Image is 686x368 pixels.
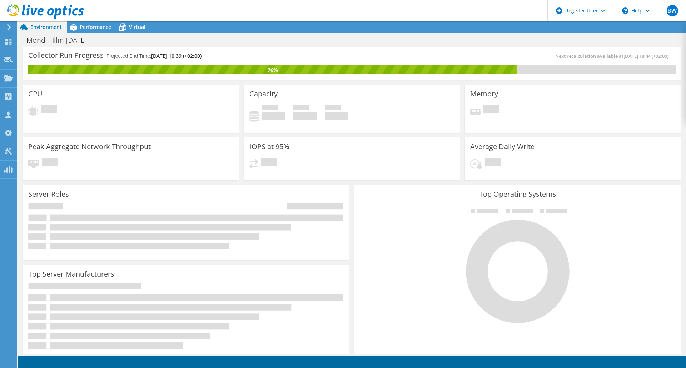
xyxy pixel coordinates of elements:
[249,143,289,151] h3: IOPS at 95%
[293,105,309,112] span: Free
[249,90,278,98] h3: Capacity
[555,53,672,59] span: Next recalculation available at
[483,105,499,115] span: Pending
[623,53,668,59] span: [DATE] 18:44 (+02:00)
[151,52,202,59] span: [DATE] 10:39 (+02:00)
[667,5,678,16] span: BW
[470,90,498,98] h3: Memory
[262,112,285,120] h4: 0 GiB
[41,105,57,115] span: Pending
[28,90,43,98] h3: CPU
[23,36,98,44] h1: Mondi Hilm [DATE]
[262,105,278,112] span: Used
[28,270,114,278] h3: Top Server Manufacturers
[30,24,62,30] span: Environment
[470,143,535,151] h3: Average Daily Write
[293,112,317,120] h4: 0 GiB
[325,112,348,120] h4: 0 GiB
[42,158,58,167] span: Pending
[80,24,111,30] span: Performance
[28,143,151,151] h3: Peak Aggregate Network Throughput
[129,24,145,30] span: Virtual
[28,66,517,74] div: 76%
[622,7,628,14] svg: \n
[28,190,69,198] h3: Server Roles
[325,105,341,112] span: Total
[261,158,277,167] span: Pending
[485,158,501,167] span: Pending
[106,52,202,60] h4: Projected End Time:
[360,190,676,198] h3: Top Operating Systems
